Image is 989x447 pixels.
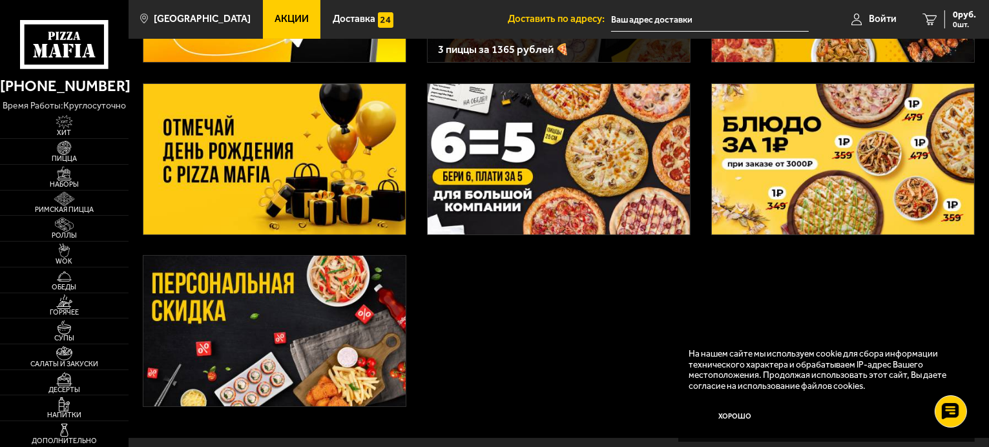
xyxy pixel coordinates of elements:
input: Ваш адрес доставки [611,8,809,32]
span: Доставка [333,14,375,24]
span: Доставить по адресу: [508,14,611,24]
img: 15daf4d41897b9f0e9f617042186c801.svg [378,12,393,28]
span: Войти [869,14,897,24]
button: Хорошо [689,401,782,432]
h3: 3 пиццы за 1365 рублей 🍕 [438,44,680,55]
span: [GEOGRAPHIC_DATA] [154,14,251,24]
span: Акции [275,14,309,24]
span: 0 шт. [953,21,976,28]
span: 0 руб. [953,10,976,19]
p: На нашем сайте мы используем cookie для сбора информации технического характера и обрабатываем IP... [689,348,957,391]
